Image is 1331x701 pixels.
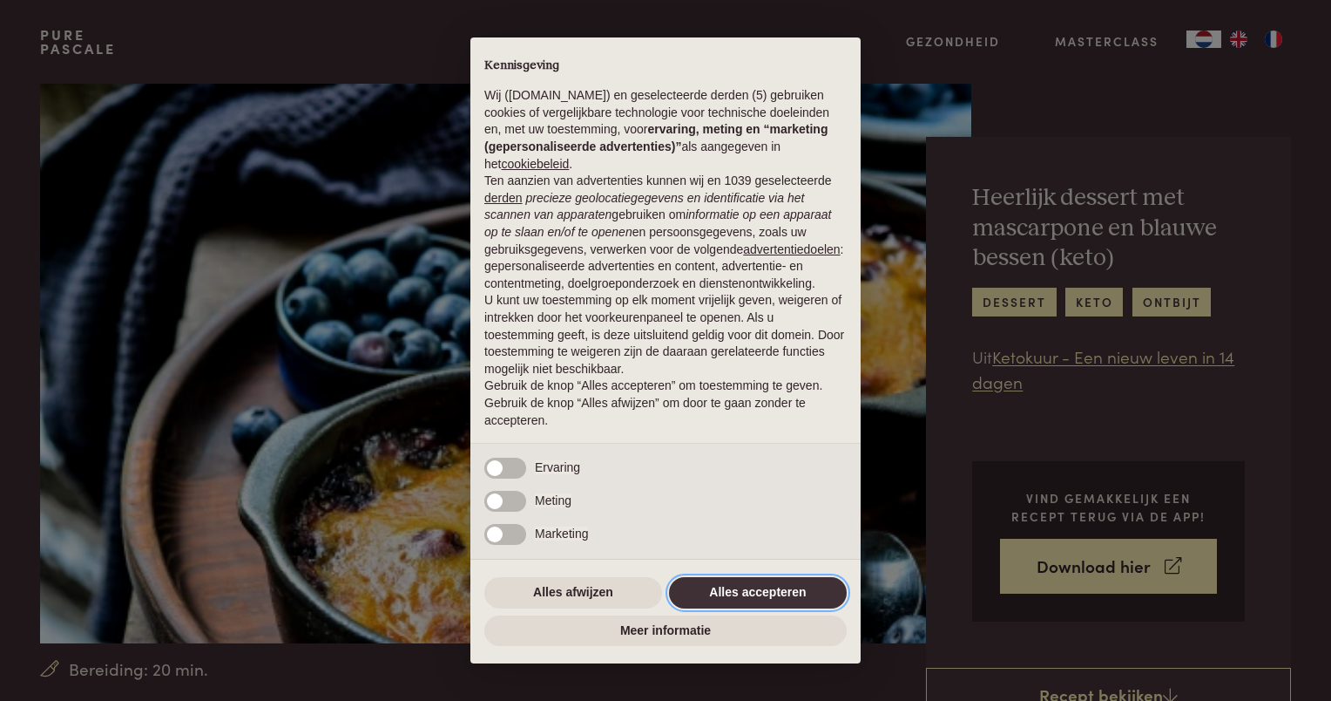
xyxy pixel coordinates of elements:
span: Meting [535,493,571,507]
button: Alles accepteren [669,577,847,609]
p: Wij ([DOMAIN_NAME]) en geselecteerde derden (5) gebruiken cookies of vergelijkbare technologie vo... [484,87,847,173]
button: derden [484,190,523,208]
h2: Kennisgeving [484,58,847,74]
strong: ervaring, meting en “marketing (gepersonaliseerde advertenties)” [484,122,828,153]
a: cookiebeleid [501,157,569,171]
span: Ervaring [535,460,580,474]
p: Ten aanzien van advertenties kunnen wij en 1039 geselecteerde gebruiken om en persoonsgegevens, z... [484,173,847,292]
button: Meer informatie [484,616,847,647]
p: U kunt uw toestemming op elk moment vrijelijk geven, weigeren of intrekken door het voorkeurenpan... [484,292,847,378]
button: Alles afwijzen [484,577,662,609]
em: precieze geolocatiegegevens en identificatie via het scannen van apparaten [484,191,804,222]
p: Gebruik de knop “Alles accepteren” om toestemming te geven. Gebruik de knop “Alles afwijzen” om d... [484,378,847,429]
button: advertentiedoelen [743,242,840,259]
em: informatie op een apparaat op te slaan en/of te openen [484,208,832,239]
span: Marketing [535,527,588,541]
